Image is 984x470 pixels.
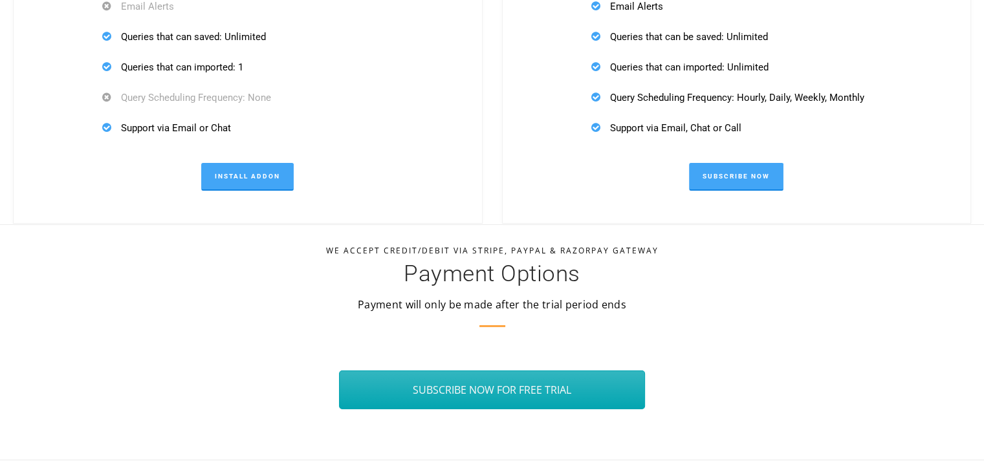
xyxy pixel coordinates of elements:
p: Queries that can saved: Unlimited [102,28,393,45]
h5: We Accept Credit/Debit Via Stripe, Paypal & Razorpay Gateway [13,247,971,255]
iframe: Chat Widget [919,408,984,470]
a: Subscribe Now [689,163,783,191]
p: Support via Email, Chat or Call [591,120,882,136]
p: Support via Email or Chat [102,120,393,136]
a: Install Addon [201,163,294,191]
h3: Payment Options [13,262,971,285]
a: SUBSCRIBE NOW FOR FREE TRIAL [339,370,646,409]
p: Queries that can be saved: Unlimited [591,28,882,45]
p: Payment will only be made after the trial period ends [13,297,971,312]
div: Виджет чата [919,408,984,470]
p: Queries that can imported: 1 [102,59,393,75]
p: Queries that can imported: Unlimited [591,59,882,75]
p: Query Scheduling Frequency: None [102,89,393,105]
p: Query Scheduling Frequency: Hourly, Daily, Weekly, Monthly [591,89,882,105]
